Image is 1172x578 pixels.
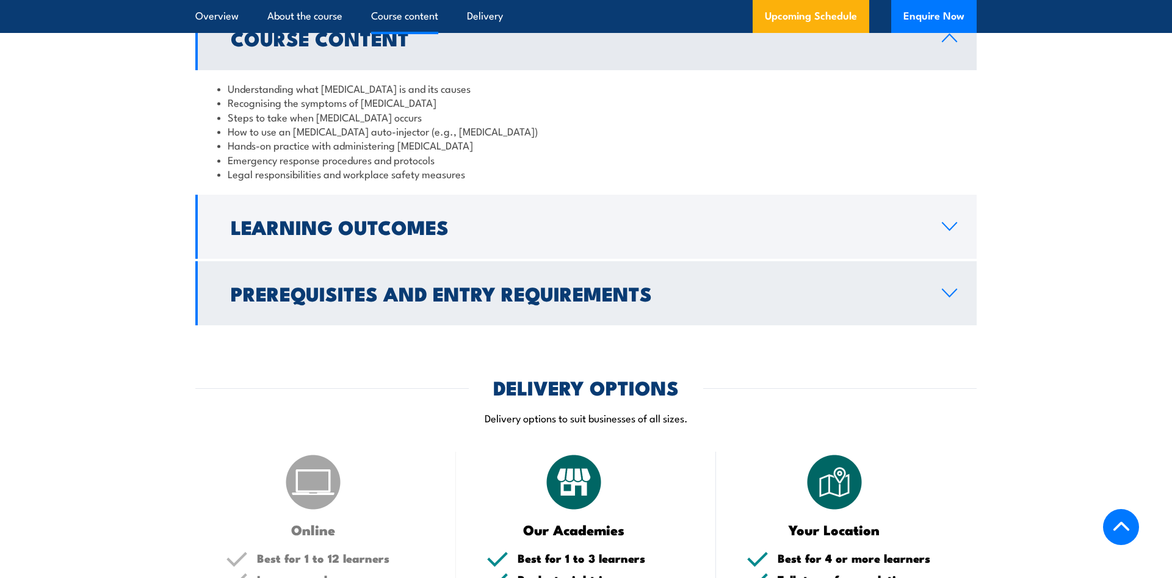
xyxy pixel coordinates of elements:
[217,153,955,167] li: Emergency response procedures and protocols
[257,552,425,564] h5: Best for 1 to 12 learners
[217,110,955,124] li: Steps to take when [MEDICAL_DATA] occurs
[195,6,977,70] a: Course Content
[778,552,946,564] h5: Best for 4 or more learners
[195,411,977,425] p: Delivery options to suit businesses of all sizes.
[747,522,922,536] h3: Your Location
[487,522,662,536] h3: Our Academies
[217,81,955,95] li: Understanding what [MEDICAL_DATA] is and its causes
[493,378,679,396] h2: DELIVERY OPTIONS
[217,138,955,152] li: Hands-on practice with administering [MEDICAL_DATA]
[231,284,922,302] h2: Prerequisites and Entry Requirements
[217,167,955,181] li: Legal responsibilities and workplace safety measures
[226,522,401,536] h3: Online
[195,261,977,325] a: Prerequisites and Entry Requirements
[231,218,922,235] h2: Learning Outcomes
[217,95,955,109] li: Recognising the symptoms of [MEDICAL_DATA]
[195,195,977,259] a: Learning Outcomes
[518,552,686,564] h5: Best for 1 to 3 learners
[217,124,955,138] li: How to use an [MEDICAL_DATA] auto-injector (e.g., [MEDICAL_DATA])
[231,29,922,46] h2: Course Content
